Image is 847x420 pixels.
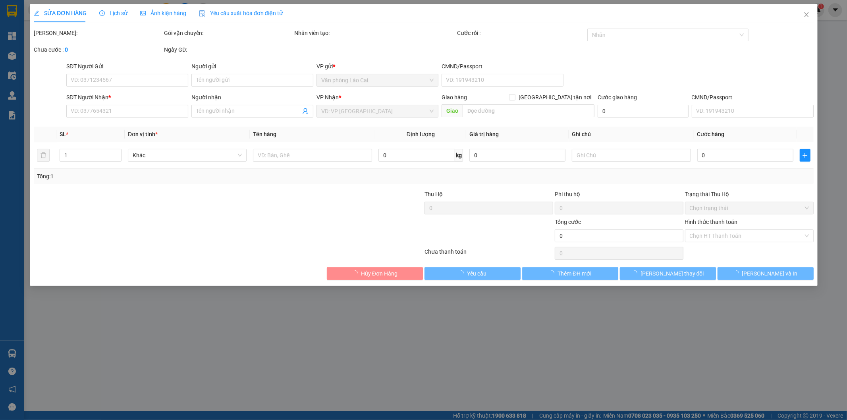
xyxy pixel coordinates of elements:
span: Hủy Đơn Hàng [361,269,397,278]
span: Thêm ĐH mới [558,269,591,278]
span: plus [800,152,810,158]
div: Gói vận chuyển: [164,29,293,37]
span: loading [632,270,641,276]
div: Ngày GD: [164,45,293,54]
div: Cước rồi : [457,29,585,37]
span: Tên hàng [253,131,276,137]
span: clock-circle [99,10,105,16]
button: Yêu cầu [424,267,521,280]
div: Tổng: 1 [37,172,327,181]
span: Tổng cước [554,219,581,225]
span: Giao [441,104,462,117]
span: picture [140,10,146,16]
span: Đơn vị tính [128,131,158,137]
div: SĐT Người Gửi [66,62,188,71]
span: [GEOGRAPHIC_DATA] tận nơi [515,93,594,102]
span: Yêu cầu [467,269,486,278]
input: Dọc đường [462,104,594,117]
span: Ảnh kiện hàng [140,10,186,16]
label: Cước giao hàng [598,94,637,100]
span: [PERSON_NAME] và In [742,269,797,278]
span: [PERSON_NAME] thay đổi [641,269,704,278]
span: Lịch sử [99,10,127,16]
span: kg [455,149,463,162]
label: Hình thức thanh toán [685,219,737,225]
div: SĐT Người Nhận [66,93,188,102]
input: Ghi Chú [572,149,691,162]
button: Close [795,4,817,26]
div: Trạng thái Thu Hộ [685,190,813,198]
div: Người gửi [191,62,313,71]
input: Cước giao hàng [598,105,688,118]
div: Nhân viên tạo: [294,29,455,37]
span: SỬA ĐƠN HÀNG [34,10,87,16]
span: Giao hàng [441,94,467,100]
b: 0 [65,46,68,53]
input: VD: Bàn, Ghế [253,149,372,162]
span: close [803,12,809,18]
div: [PERSON_NAME]: [34,29,162,37]
span: loading [458,270,467,276]
div: CMND/Passport [691,93,813,102]
button: delete [37,149,50,162]
span: Cước hàng [697,131,724,137]
button: plus [799,149,810,162]
button: Hủy Đơn Hàng [327,267,423,280]
button: [PERSON_NAME] và In [717,267,813,280]
img: icon [199,10,205,17]
span: Định lượng [407,131,435,137]
button: [PERSON_NAME] thay đổi [619,267,716,280]
div: CMND/Passport [441,62,563,71]
span: Giá trị hàng [469,131,499,137]
span: SL [60,131,66,137]
span: loading [352,270,361,276]
button: Thêm ĐH mới [522,267,618,280]
div: Phí thu hộ [554,190,683,202]
th: Ghi chú [569,127,694,142]
span: loading [733,270,742,276]
span: Khác [133,149,242,161]
span: edit [34,10,39,16]
span: Yêu cầu xuất hóa đơn điện tử [199,10,283,16]
div: VP gửi [316,62,438,71]
span: Chọn trạng thái [689,202,808,214]
span: loading [549,270,558,276]
span: user-add [302,108,309,114]
div: Chưa thanh toán [424,247,554,261]
span: Văn phòng Lào Cai [321,74,434,86]
span: Thu Hộ [424,191,442,197]
div: Người nhận [191,93,313,102]
span: VP Nhận [316,94,339,100]
div: Chưa cước : [34,45,162,54]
